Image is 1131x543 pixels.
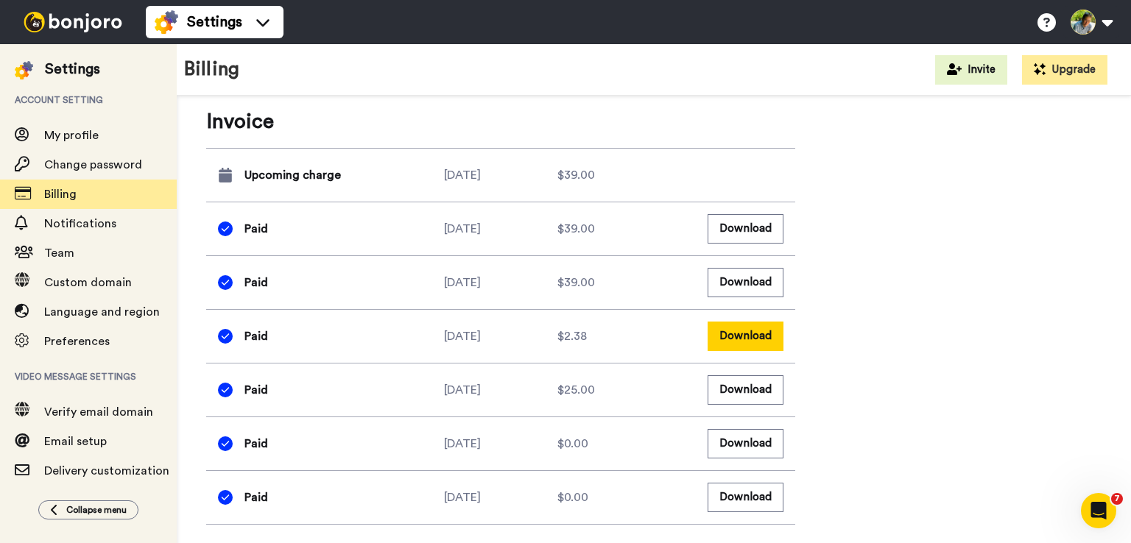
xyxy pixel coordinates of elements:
[244,435,268,452] span: Paid
[44,336,110,347] span: Preferences
[444,435,557,452] div: [DATE]
[206,107,795,136] span: Invoice
[708,268,783,297] button: Download
[45,59,100,79] div: Settings
[444,489,557,506] div: [DATE]
[38,500,138,519] button: Collapse menu
[1022,55,1107,85] button: Upgrade
[244,166,341,184] span: Upcoming charge
[708,483,783,511] button: Download
[66,504,127,516] span: Collapse menu
[187,12,242,32] span: Settings
[557,220,595,238] span: $39.00
[444,220,557,238] div: [DATE]
[44,159,142,171] span: Change password
[1111,493,1123,505] span: 7
[44,436,107,447] span: Email setup
[44,465,169,477] span: Delivery customization
[708,322,783,350] button: Download
[244,274,268,291] span: Paid
[708,214,783,243] button: Download
[244,381,268,399] span: Paid
[1081,493,1116,528] iframe: Intercom live chat
[15,61,33,79] img: settings-colored.svg
[44,306,160,318] span: Language and region
[44,277,132,288] span: Custom domain
[44,247,74,259] span: Team
[444,327,557,345] div: [DATE]
[935,55,1007,85] button: Invite
[244,220,268,238] span: Paid
[557,489,588,506] span: $0.00
[44,129,99,141] span: My profile
[44,188,77,200] span: Billing
[44,406,153,418] span: Verify email domain
[155,10,178,34] img: settings-colored.svg
[244,327,268,345] span: Paid
[44,218,116,230] span: Notifications
[557,166,671,184] div: $39.00
[708,375,783,404] button: Download
[244,489,268,506] span: Paid
[444,274,557,291] div: [DATE]
[557,274,595,291] span: $39.00
[444,381,557,399] div: [DATE]
[557,381,595,399] span: $25.00
[557,435,588,452] span: $0.00
[184,59,239,80] h1: Billing
[708,429,783,458] button: Download
[18,12,128,32] img: bj-logo-header-white.svg
[557,327,587,345] span: $2.38
[444,166,557,184] div: [DATE]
